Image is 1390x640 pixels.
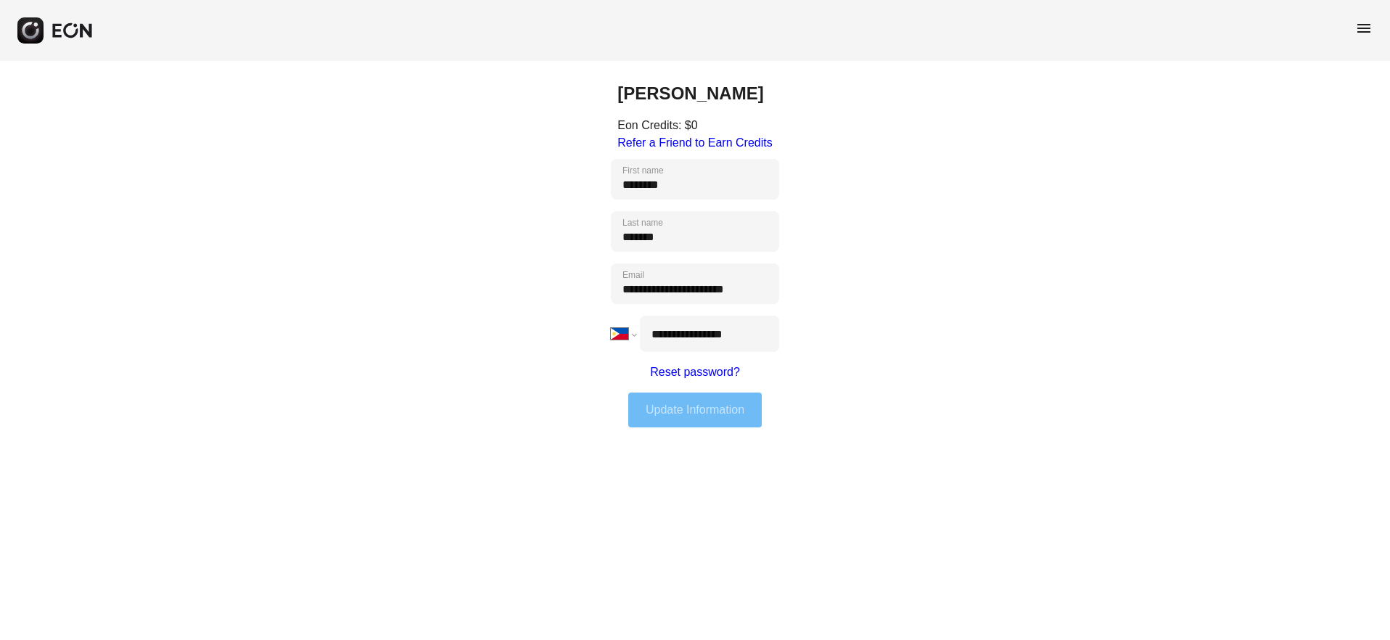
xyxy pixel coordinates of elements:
a: Refer a Friend to Earn Credits [617,136,772,149]
h2: [PERSON_NAME] [617,82,772,105]
label: First name [622,165,664,176]
label: Email [622,269,644,281]
label: Last name [622,217,663,229]
span: menu [1355,20,1373,37]
div: Eon Credits: $0 [617,117,772,134]
a: Reset password? [650,364,740,381]
button: Update Information [628,393,762,427]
